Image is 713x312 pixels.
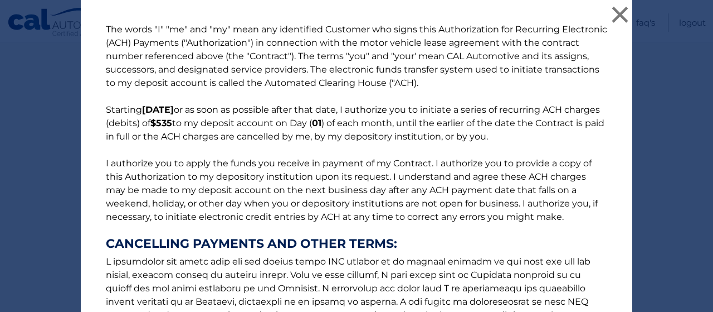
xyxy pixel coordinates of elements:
b: 01 [312,118,321,128]
b: $535 [150,118,172,128]
b: [DATE] [142,104,174,115]
strong: CANCELLING PAYMENTS AND OTHER TERMS: [106,237,607,251]
button: × [609,3,631,26]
